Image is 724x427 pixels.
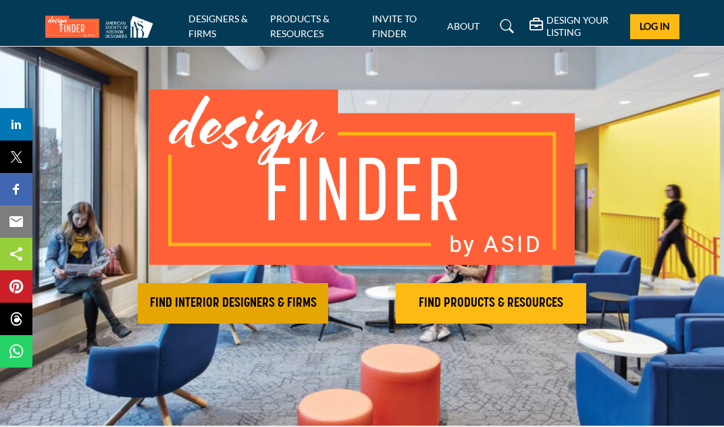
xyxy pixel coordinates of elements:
[546,14,620,39] h5: DESIGN YOUR LISTING
[138,283,328,324] button: FIND INTERIOR DESIGNERS & FIRMS
[640,20,670,32] span: Log In
[630,14,679,39] button: Log In
[270,13,330,39] a: PRODUCTS & RESOURCES
[396,283,586,324] button: FIND PRODUCTS & RESOURCES
[142,295,324,311] h2: FIND INTERIOR DESIGNERS & FIRMS
[400,295,582,311] h2: FIND PRODUCTS & RESOURCES
[447,20,480,32] a: ABOUT
[529,14,620,39] div: DESIGN YOUR LISTING
[149,89,575,265] img: image
[487,16,523,37] a: Search
[45,16,160,38] img: Site Logo
[372,13,417,39] a: INVITE TO FINDER
[188,13,248,39] a: DESIGNERS & FIRMS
